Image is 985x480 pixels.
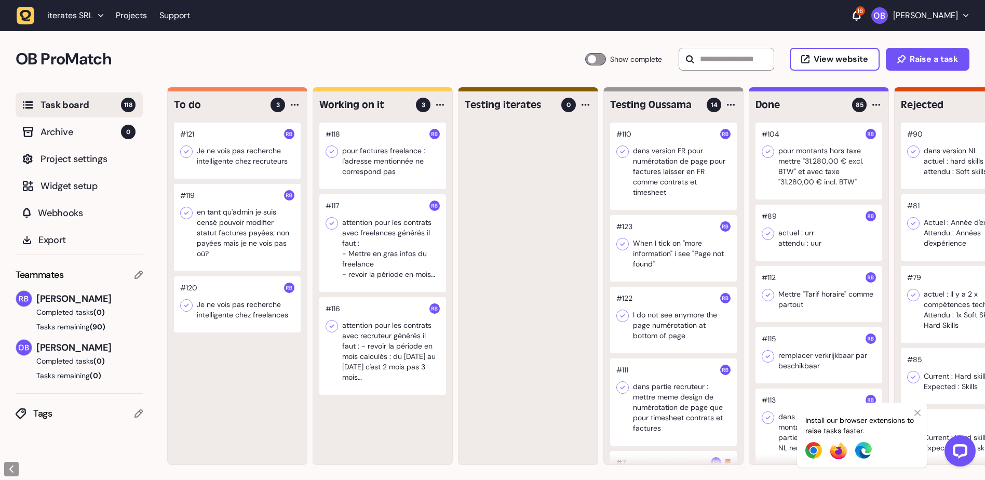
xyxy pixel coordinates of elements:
span: Tags [33,406,134,421]
span: iterates SRL [47,10,93,21]
img: Rodolphe Balay [720,221,731,232]
img: Oussama Bahassou [16,340,32,355]
button: Archive0 [16,119,143,144]
img: Oussama Bahassou [871,7,888,24]
span: 118 [121,98,136,112]
p: Install our browser extensions to raise tasks faster. [805,415,919,436]
div: 16 [856,6,865,16]
span: (0) [93,356,105,366]
button: [PERSON_NAME] [871,7,968,24]
a: Projects [116,6,147,25]
p: [PERSON_NAME] [893,10,958,21]
span: (0) [90,371,101,380]
span: (90) [90,322,105,331]
button: Tasks remaining(90) [16,322,143,332]
h2: OB ProMatch [16,47,585,72]
h4: Working on it [319,98,409,112]
button: iterates SRL [17,6,110,25]
span: Widget setup [41,179,136,193]
button: Export [16,228,143,252]
h4: Done [755,98,845,112]
h4: Testing Oussama [610,98,699,112]
span: 3 [276,100,280,110]
iframe: LiveChat chat widget [936,431,980,475]
button: View website [790,48,880,71]
span: View website [814,55,868,63]
img: Rodolphe Balay [866,272,876,283]
span: Teammates [16,268,64,282]
img: Rodolphe Balay [711,457,721,468]
button: Project settings [16,146,143,171]
img: Rodolphe Balay [429,303,440,314]
img: Edge Extension [855,442,872,459]
img: Chrome Extension [805,442,822,459]
img: Rodolphe Balay [284,190,294,201]
span: Webhooks [38,206,136,220]
img: Rodolphe Balay [429,201,440,211]
button: Webhooks [16,201,143,225]
span: Export [38,233,136,247]
img: Rodolphe Balay [866,395,876,405]
img: Rodolphe Balay [284,283,294,293]
span: Project settings [41,152,136,166]
img: Rodolphe Balay [866,211,876,221]
span: 3 [422,100,425,110]
img: Rodolphe Balay [720,293,731,303]
h4: Testing iterates [465,98,554,112]
button: Raise a task [886,48,969,71]
img: Rodolphe Balay [720,129,731,139]
span: 14 [711,100,718,110]
button: Completed tasks(0) [16,307,134,317]
h4: To do [174,98,263,112]
span: 0 [121,125,136,139]
span: 0 [566,100,571,110]
span: [PERSON_NAME] [36,291,143,306]
img: Rodolphe Balay [16,291,32,306]
img: Firefox Extension [830,442,847,459]
img: Rodolphe Balay [866,334,876,344]
img: Rodolphe Balay [284,129,294,139]
span: Task board [41,98,121,112]
span: (0) [93,308,105,317]
button: Widget setup [16,174,143,198]
img: Rodolphe Balay [866,129,876,139]
span: [PERSON_NAME] [36,340,143,355]
button: Completed tasks(0) [16,356,134,366]
img: Rodolphe Balay [720,365,731,375]
img: Rodolphe Balay [429,129,440,139]
span: Archive [41,125,121,139]
button: Tasks remaining(0) [16,370,143,381]
a: Support [159,10,190,21]
span: Raise a task [910,55,958,63]
span: Show complete [610,53,662,65]
span: 85 [856,100,863,110]
button: Task board118 [16,92,143,117]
